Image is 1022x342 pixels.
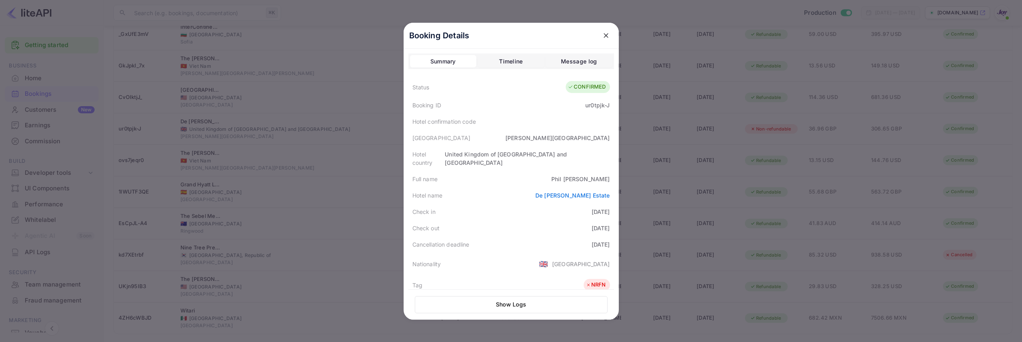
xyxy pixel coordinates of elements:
div: Check out [412,224,440,232]
div: United Kingdom of [GEOGRAPHIC_DATA] and [GEOGRAPHIC_DATA] [445,150,610,167]
div: Full name [412,175,438,183]
div: Phil [PERSON_NAME] [551,175,610,183]
div: [GEOGRAPHIC_DATA] [552,260,610,268]
div: Hotel confirmation code [412,117,476,126]
button: Show Logs [415,296,608,313]
p: Booking Details [409,30,469,42]
button: Message log [546,55,612,68]
div: Hotel country [412,150,445,167]
div: ur0tpjk-J [585,101,610,109]
div: CONFIRMED [568,83,606,91]
div: [DATE] [592,224,610,232]
button: Timeline [478,55,544,68]
a: De [PERSON_NAME] Estate [535,192,610,199]
div: Nationality [412,260,441,268]
div: Summary [430,57,456,66]
div: Timeline [499,57,523,66]
div: Tag [412,281,422,289]
div: NRFN [586,281,606,289]
div: Message log [561,57,597,66]
div: Status [412,83,430,91]
div: Hotel name [412,191,443,200]
button: Summary [410,55,476,68]
div: [DATE] [592,240,610,249]
span: United States [539,257,548,271]
div: Cancellation deadline [412,240,469,249]
div: [DATE] [592,208,610,216]
div: [PERSON_NAME][GEOGRAPHIC_DATA] [505,134,610,142]
div: Booking ID [412,101,442,109]
div: Check in [412,208,436,216]
button: close [599,28,613,43]
div: [GEOGRAPHIC_DATA] [412,134,471,142]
